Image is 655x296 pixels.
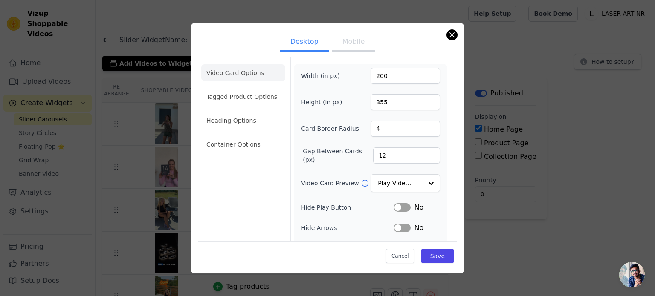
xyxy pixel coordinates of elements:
[421,249,454,263] button: Save
[303,147,373,164] label: Gap Between Cards (px)
[414,202,423,213] span: No
[201,136,285,153] li: Container Options
[301,203,394,212] label: Hide Play Button
[619,262,645,287] a: Odprt klepet
[301,72,348,80] label: Width (in px)
[301,224,394,232] label: Hide Arrows
[447,30,457,40] button: Close modal
[201,112,285,129] li: Heading Options
[301,98,348,106] label: Height (in px)
[201,88,285,105] li: Tagged Product Options
[301,179,360,187] label: Video Card Preview
[414,223,423,233] span: No
[201,64,285,81] li: Video Card Options
[280,33,329,52] button: Desktop
[332,33,375,52] button: Mobile
[301,124,359,133] label: Card Border Radius
[386,249,414,263] button: Cancel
